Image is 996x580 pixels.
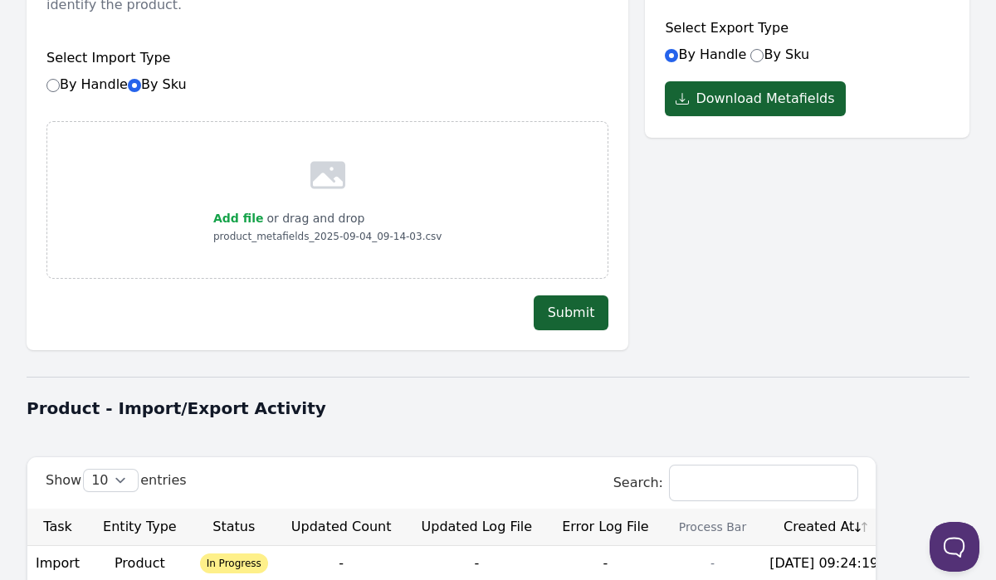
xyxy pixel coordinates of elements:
[339,555,344,571] span: -
[213,212,263,225] span: Add file
[27,397,969,420] h1: Product - Import/Export Activity
[213,228,442,245] p: product_metafields_2025-09-04_09-14-03.csv
[665,46,746,62] label: By Handle
[88,546,192,580] td: Product
[613,475,857,490] label: Search:
[46,79,60,92] input: By HandleBy Sku
[665,81,845,116] button: Download Metafields
[761,509,886,546] th: Created At: activate to sort column ascending
[750,49,764,62] input: By Sku
[27,546,88,580] td: Import
[200,553,268,573] span: In Progress
[670,465,857,500] input: Search:
[534,295,609,330] button: Submit
[263,208,364,228] p: or drag and drop
[665,49,678,62] input: By Handle
[761,546,886,580] td: [DATE] 09:24:19
[46,48,608,68] h6: Select Import Type
[128,76,187,92] label: By Sku
[603,555,608,571] span: -
[474,555,479,571] span: -
[84,470,138,491] select: Showentries
[128,79,141,92] input: By Sku
[665,18,950,38] h6: Select Export Type
[930,522,979,572] iframe: Toggle Customer Support
[46,76,187,92] label: By Handle
[664,546,762,580] td: -
[46,472,187,488] label: Show entries
[750,46,809,62] label: By Sku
